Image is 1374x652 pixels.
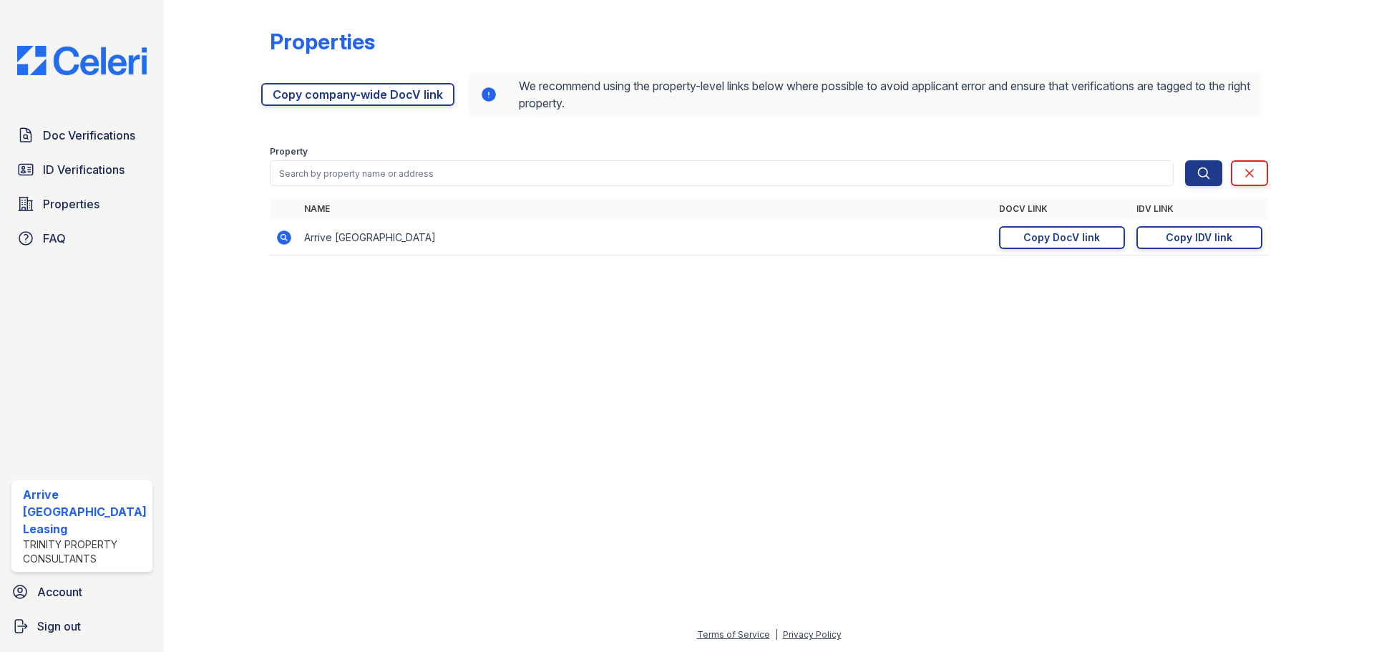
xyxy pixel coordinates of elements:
a: ID Verifications [11,155,152,184]
span: FAQ [43,230,66,247]
div: | [775,629,778,640]
div: Copy IDV link [1166,230,1232,245]
th: Name [298,198,993,220]
span: Doc Verifications [43,127,135,144]
a: Properties [11,190,152,218]
th: DocV Link [993,198,1131,220]
img: CE_Logo_Blue-a8612792a0a2168367f1c8372b55b34899dd931a85d93a1a3d3e32e68fde9ad4.png [6,46,158,75]
a: Privacy Policy [783,629,842,640]
span: Sign out [37,618,81,635]
div: Arrive [GEOGRAPHIC_DATA] Leasing [23,486,147,537]
div: Properties [270,29,375,54]
div: Copy DocV link [1023,230,1100,245]
span: ID Verifications [43,161,125,178]
a: Sign out [6,612,158,641]
span: Account [37,583,82,600]
a: Terms of Service [697,629,770,640]
label: Property [270,146,308,157]
a: Doc Verifications [11,121,152,150]
a: Copy DocV link [999,226,1125,249]
td: Arrive [GEOGRAPHIC_DATA] [298,220,993,256]
input: Search by property name or address [270,160,1174,186]
div: We recommend using the property-level links below where possible to avoid applicant error and ens... [469,72,1262,117]
a: Copy company-wide DocV link [261,83,454,106]
div: Trinity Property Consultants [23,537,147,566]
th: IDV Link [1131,198,1268,220]
a: Copy IDV link [1136,226,1262,249]
span: Properties [43,195,99,213]
a: FAQ [11,224,152,253]
a: Account [6,578,158,606]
